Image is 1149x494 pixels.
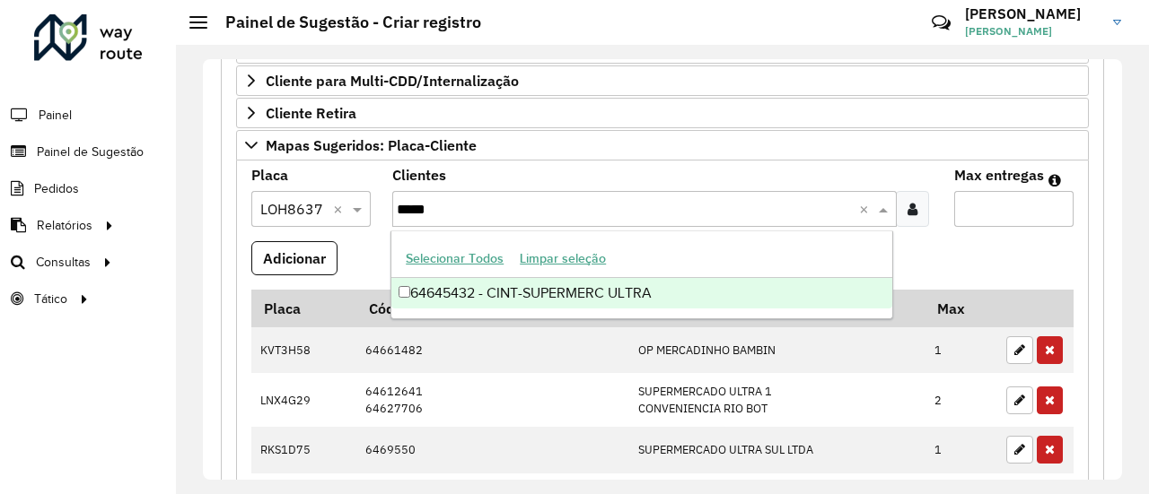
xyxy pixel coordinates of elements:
[965,23,1100,39] span: [PERSON_NAME]
[1048,173,1061,187] em: Máximo de clientes que serão colocados na mesma rota com os clientes informados
[251,290,356,327] th: Placa
[356,427,628,473] td: 6469550
[356,290,628,327] th: Código Cliente
[859,198,874,220] span: Clear all
[392,164,446,186] label: Clientes
[356,373,628,426] td: 64612641 64627706
[37,143,144,161] span: Painel de Sugestão
[251,241,338,275] button: Adicionar
[954,164,1044,186] label: Max entregas
[628,327,925,374] td: OP MERCADINHO BAMBIN
[512,245,614,273] button: Limpar seleção
[251,164,288,186] label: Placa
[236,65,1089,96] a: Cliente para Multi-CDD/Internalização
[39,106,72,125] span: Painel
[34,290,67,308] span: Tático
[333,198,348,220] span: Clear all
[236,98,1089,128] a: Cliente Retira
[390,230,893,319] ng-dropdown-panel: Options list
[628,427,925,473] td: SUPERMERCADO ULTRA SUL LTDA
[925,427,997,473] td: 1
[251,327,356,374] td: KVT3H58
[922,4,960,42] a: Contato Rápido
[266,138,477,152] span: Mapas Sugeridos: Placa-Cliente
[965,5,1100,22] h3: [PERSON_NAME]
[266,106,356,120] span: Cliente Retira
[266,74,519,88] span: Cliente para Multi-CDD/Internalização
[391,278,892,308] div: 64645432 - CINT-SUPERMERC ULTRA
[356,327,628,374] td: 64661482
[34,179,79,198] span: Pedidos
[398,245,512,273] button: Selecionar Todos
[925,290,997,327] th: Max
[36,253,91,272] span: Consultas
[628,373,925,426] td: SUPERMERCADO ULTRA 1 CONVENIENCIA RIO BOT
[925,327,997,374] td: 1
[236,130,1089,160] a: Mapas Sugeridos: Placa-Cliente
[925,373,997,426] td: 2
[37,216,92,235] span: Relatórios
[207,13,481,32] h2: Painel de Sugestão - Criar registro
[251,373,356,426] td: LNX4G29
[251,427,356,473] td: RKS1D75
